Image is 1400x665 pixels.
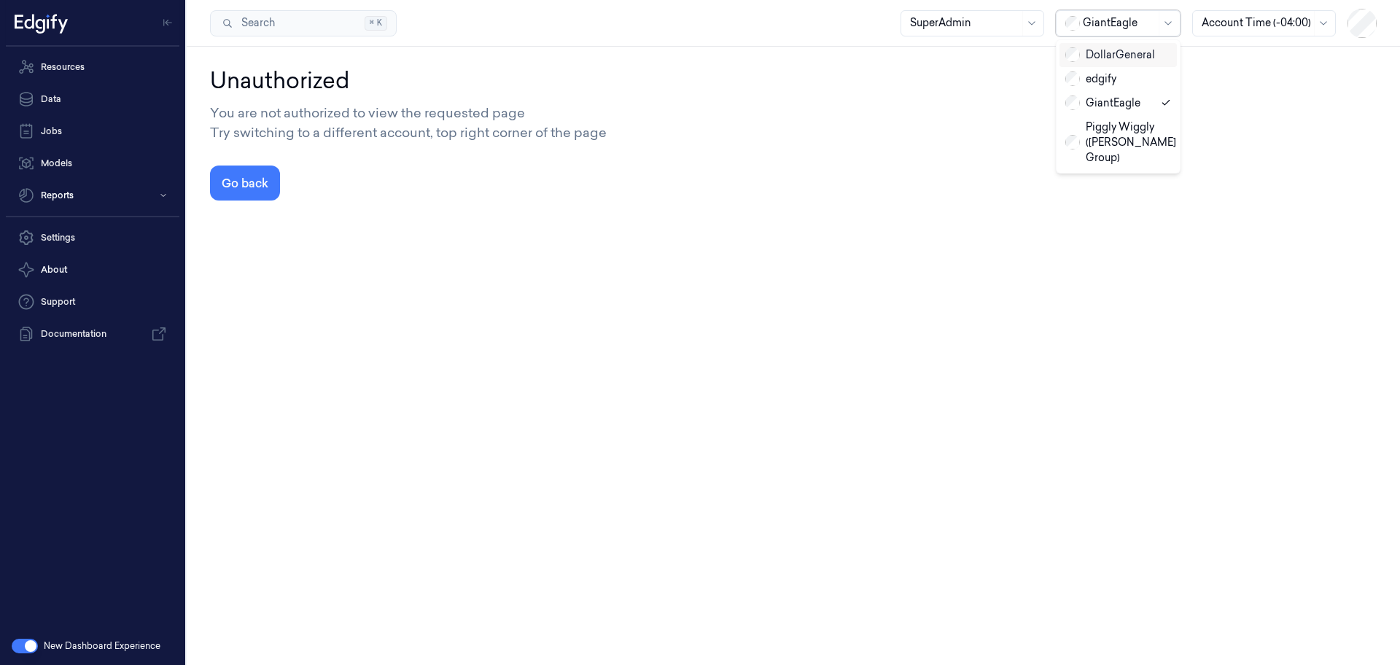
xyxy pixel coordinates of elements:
a: Documentation [6,319,179,349]
div: GiantEagle [1065,96,1140,111]
a: Settings [6,223,179,252]
a: Resources [6,52,179,82]
span: Search [236,15,275,31]
button: Toggle Navigation [156,11,179,34]
a: Data [6,85,179,114]
div: DollarGeneral [1065,47,1155,63]
a: Models [6,149,179,178]
div: You are not authorized to view the requested page Try switching to a different account, top right... [210,103,1377,142]
button: About [6,255,179,284]
button: Reports [6,181,179,210]
div: edgify [1065,71,1116,87]
button: Search⌘K [210,10,397,36]
button: Go back [210,166,280,201]
a: Jobs [6,117,179,146]
div: Unauthorized [210,64,1377,97]
div: Piggly Wiggly ([PERSON_NAME] Group) [1065,120,1176,166]
a: Support [6,287,179,316]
